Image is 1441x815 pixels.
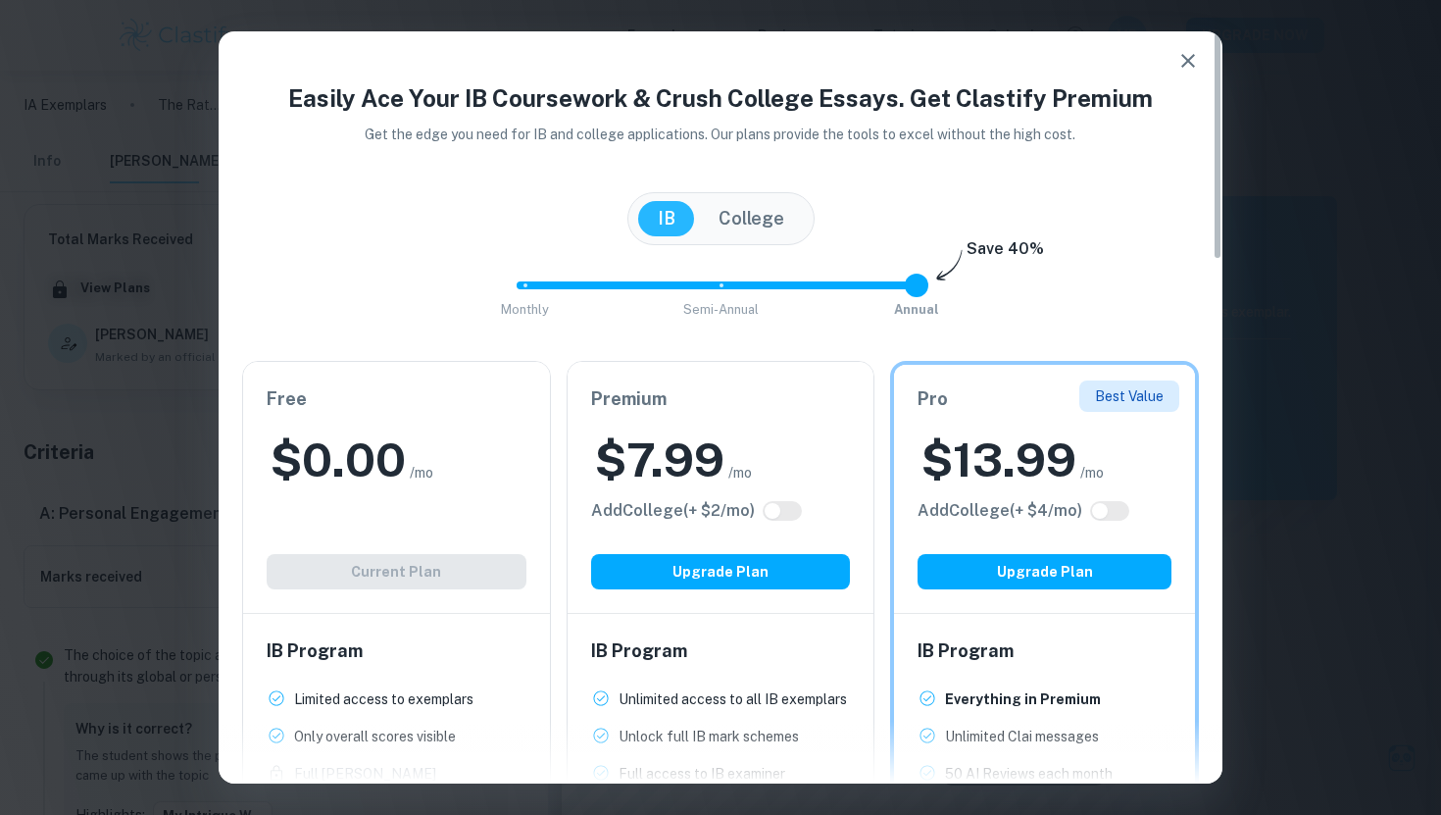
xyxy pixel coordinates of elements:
[967,237,1044,271] h6: Save 40%
[271,429,406,491] h2: $ 0.00
[894,302,939,317] span: Annual
[410,462,433,484] span: /mo
[267,385,526,413] h6: Free
[338,124,1104,145] p: Get the edge you need for IB and college applications. Our plans provide the tools to excel witho...
[242,80,1199,116] h4: Easily Ace Your IB Coursework & Crush College Essays. Get Clastify Premium
[683,302,759,317] span: Semi-Annual
[267,637,526,665] h6: IB Program
[638,201,695,236] button: IB
[918,554,1171,589] button: Upgrade Plan
[619,688,847,710] p: Unlimited access to all IB exemplars
[1080,462,1104,484] span: /mo
[595,429,724,491] h2: $ 7.99
[591,554,851,589] button: Upgrade Plan
[921,429,1076,491] h2: $ 13.99
[918,385,1171,413] h6: Pro
[591,385,851,413] h6: Premium
[294,688,473,710] p: Limited access to exemplars
[936,249,963,282] img: subscription-arrow.svg
[945,688,1101,710] p: Everything in Premium
[501,302,549,317] span: Monthly
[1095,385,1164,407] p: Best Value
[918,499,1082,523] h6: Click to see all the additional College features.
[591,637,851,665] h6: IB Program
[591,499,755,523] h6: Click to see all the additional College features.
[728,462,752,484] span: /mo
[699,201,804,236] button: College
[918,637,1171,665] h6: IB Program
